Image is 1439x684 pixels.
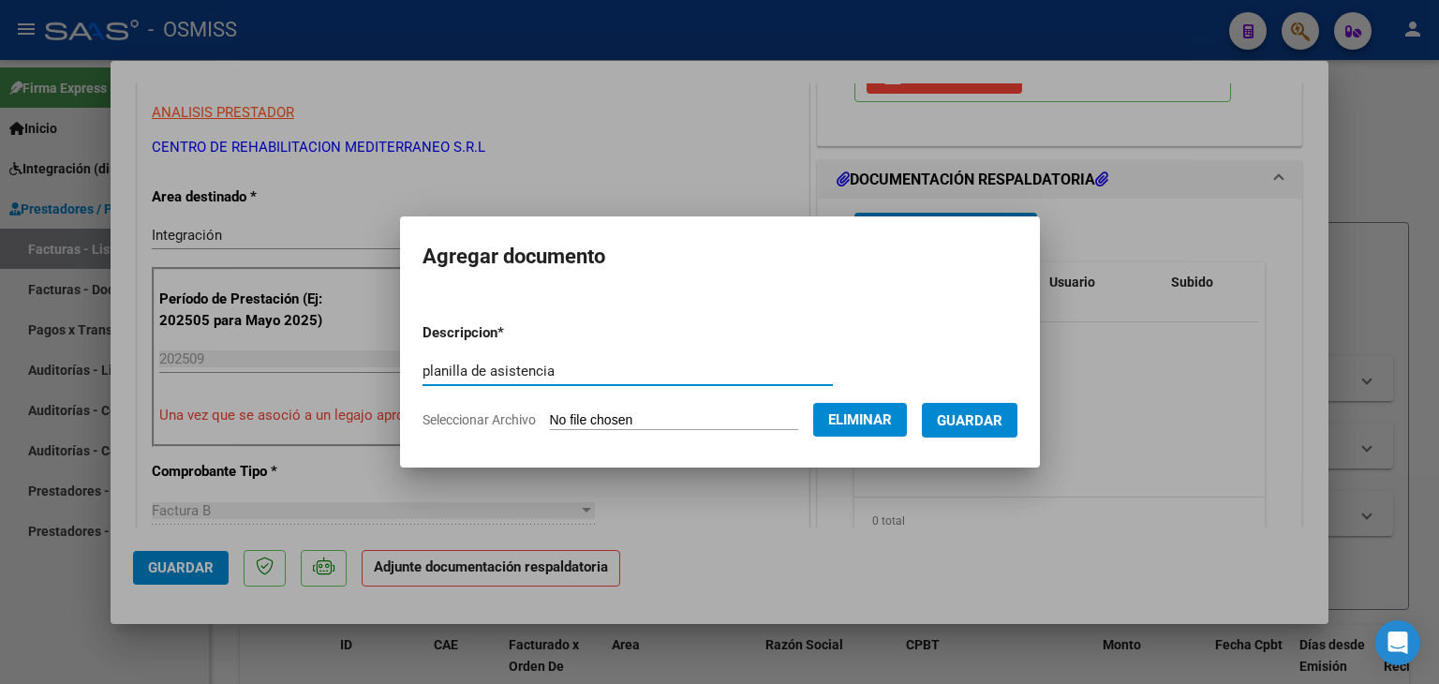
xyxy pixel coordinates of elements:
[828,411,892,428] span: Eliminar
[922,403,1017,438] button: Guardar
[813,403,907,437] button: Eliminar
[423,412,536,427] span: Seleccionar Archivo
[423,322,601,344] p: Descripcion
[1375,620,1420,665] div: Open Intercom Messenger
[937,412,1002,429] span: Guardar
[423,239,1017,275] h2: Agregar documento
